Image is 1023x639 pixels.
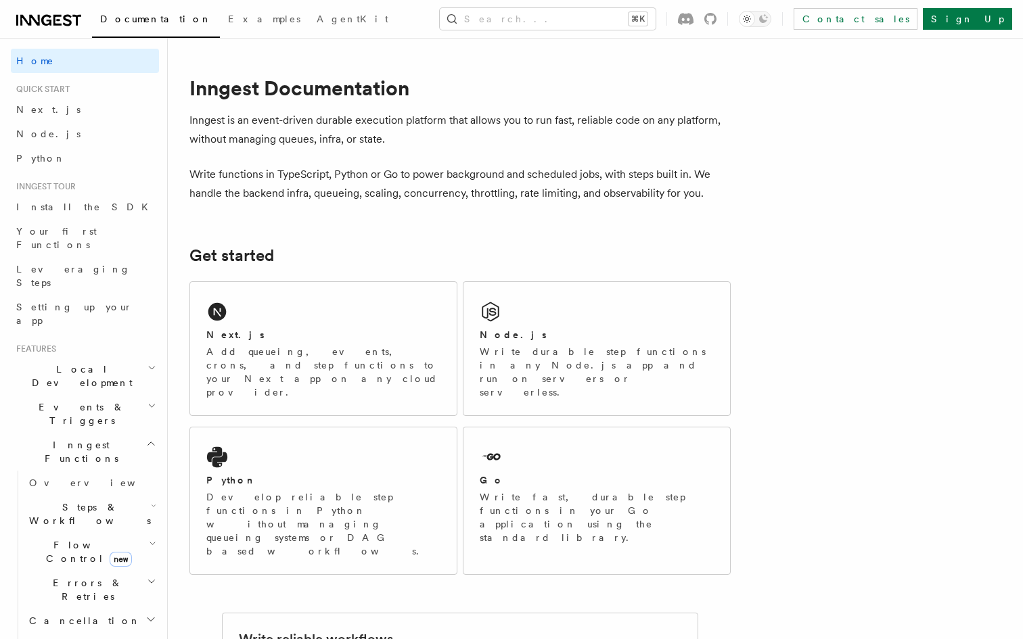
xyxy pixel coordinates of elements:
a: Overview [24,471,159,495]
span: Home [16,54,54,68]
span: Python [16,153,66,164]
span: Node.js [16,128,81,139]
span: Inngest tour [11,181,76,192]
p: Inngest is an event-driven durable execution platform that allows you to run fast, reliable code ... [189,111,731,149]
button: Events & Triggers [11,395,159,433]
a: AgentKit [309,4,396,37]
span: Errors & Retries [24,576,147,603]
button: Flow Controlnew [24,533,159,571]
span: Setting up your app [16,302,133,326]
p: Write durable step functions in any Node.js app and run on servers or serverless. [480,345,714,399]
span: Quick start [11,84,70,95]
span: Flow Control [24,538,149,565]
span: Local Development [11,362,147,389]
span: Examples [228,14,300,24]
p: Add queueing, events, crons, and step functions to your Next app on any cloud provider. [206,345,440,399]
button: Cancellation [24,609,159,633]
span: Cancellation [24,614,141,628]
a: GoWrite fast, durable step functions in your Go application using the standard library. [463,427,731,575]
a: Node.js [11,122,159,146]
a: Leveraging Steps [11,257,159,295]
span: Leveraging Steps [16,264,131,288]
button: Local Development [11,357,159,395]
a: Next.js [11,97,159,122]
h1: Inngest Documentation [189,76,731,100]
p: Write fast, durable step functions in your Go application using the standard library. [480,490,714,544]
a: Install the SDK [11,195,159,219]
a: Get started [189,246,274,265]
button: Search...⌘K [440,8,656,30]
span: Events & Triggers [11,400,147,427]
kbd: ⌘K [629,12,647,26]
a: Home [11,49,159,73]
span: Documentation [100,14,212,24]
button: Inngest Functions [11,433,159,471]
a: Sign Up [923,8,1012,30]
a: PythonDevelop reliable step functions in Python without managing queueing systems or DAG based wo... [189,427,457,575]
a: Your first Functions [11,219,159,257]
p: Write functions in TypeScript, Python or Go to power background and scheduled jobs, with steps bu... [189,165,731,203]
h2: Go [480,473,504,487]
a: Contact sales [794,8,917,30]
span: Inngest Functions [11,438,146,465]
span: Your first Functions [16,226,97,250]
button: Toggle dark mode [739,11,771,27]
a: Examples [220,4,309,37]
span: Next.js [16,104,81,115]
a: Setting up your app [11,295,159,333]
a: Python [11,146,159,170]
span: Install the SDK [16,202,156,212]
a: Node.jsWrite durable step functions in any Node.js app and run on servers or serverless. [463,281,731,416]
a: Next.jsAdd queueing, events, crons, and step functions to your Next app on any cloud provider. [189,281,457,416]
button: Steps & Workflows [24,495,159,533]
span: new [110,552,132,567]
h2: Node.js [480,328,547,341]
button: Errors & Retries [24,571,159,609]
span: Features [11,344,56,354]
span: Overview [29,477,168,488]
h2: Next.js [206,328,265,341]
span: AgentKit [317,14,388,24]
p: Develop reliable step functions in Python without managing queueing systems or DAG based workflows. [206,490,440,558]
h2: Python [206,473,256,487]
a: Documentation [92,4,220,38]
span: Steps & Workflows [24,500,151,527]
